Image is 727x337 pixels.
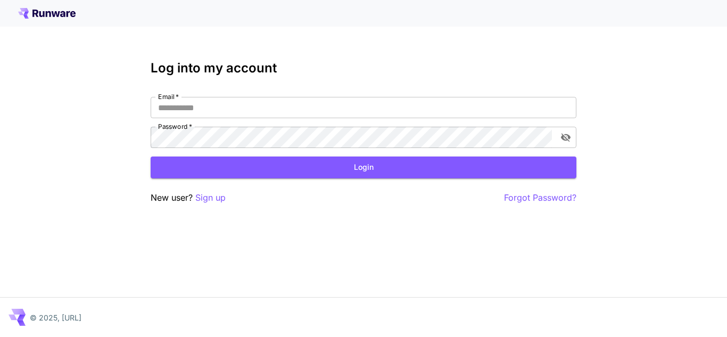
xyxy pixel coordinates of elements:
p: © 2025, [URL] [30,312,81,323]
button: toggle password visibility [556,128,575,147]
button: Login [151,157,576,178]
button: Sign up [195,191,226,204]
h3: Log into my account [151,61,576,76]
label: Password [158,122,192,131]
button: Forgot Password? [504,191,576,204]
p: New user? [151,191,226,204]
label: Email [158,92,179,101]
